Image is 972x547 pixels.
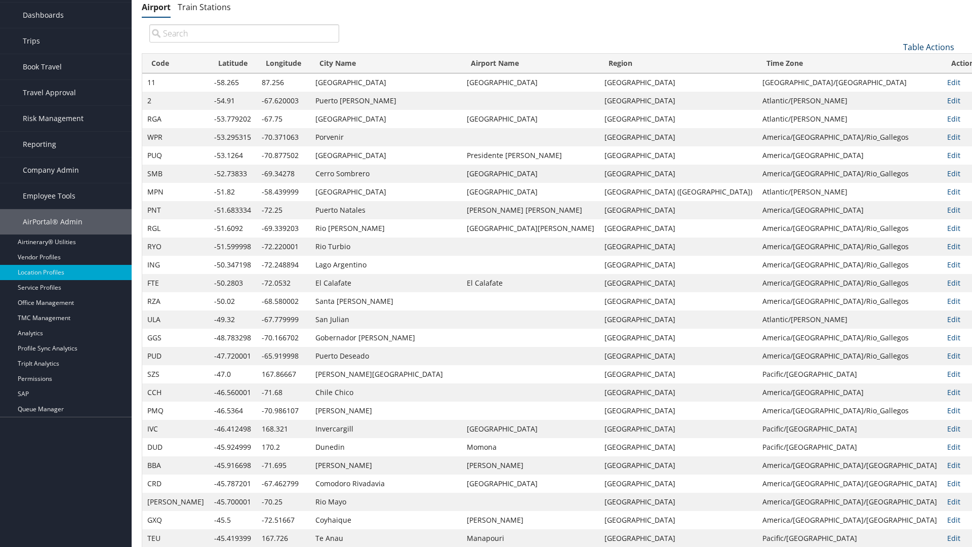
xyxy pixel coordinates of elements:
[947,132,960,142] a: Edit
[947,333,960,342] a: Edit
[310,475,462,493] td: Comodoro Rivadavia
[462,420,599,438] td: [GEOGRAPHIC_DATA]
[757,238,942,256] td: America/[GEOGRAPHIC_DATA]/Rio_Gallegos
[209,365,257,383] td: -47.0
[257,201,310,219] td: -72.25
[209,329,257,347] td: -48.783298
[757,310,942,329] td: Atlantic/[PERSON_NAME]
[757,493,942,511] td: America/[GEOGRAPHIC_DATA]/[GEOGRAPHIC_DATA]
[257,238,310,256] td: -72.220001
[209,201,257,219] td: -51.683334
[142,420,209,438] td: IVC
[178,2,231,13] a: Train Stations
[142,347,209,365] td: PUD
[209,146,257,165] td: -53.1264
[23,28,40,54] span: Trips
[257,128,310,146] td: -70.371063
[947,369,960,379] a: Edit
[462,73,599,92] td: [GEOGRAPHIC_DATA]
[257,165,310,183] td: -69.34278
[947,150,960,160] a: Edit
[209,183,257,201] td: -51.82
[142,110,209,128] td: RGA
[462,165,599,183] td: [GEOGRAPHIC_DATA]
[310,310,462,329] td: San Julian
[757,110,942,128] td: Atlantic/[PERSON_NAME]
[757,475,942,493] td: America/[GEOGRAPHIC_DATA]/[GEOGRAPHIC_DATA]
[209,128,257,146] td: -53.295315
[310,493,462,511] td: Rio Mayo
[310,238,462,256] td: Rio Turbio
[903,42,954,53] a: Table Actions
[142,292,209,310] td: RZA
[757,347,942,365] td: America/[GEOGRAPHIC_DATA]/Rio_Gallegos
[599,238,757,256] td: [GEOGRAPHIC_DATA]
[757,511,942,529] td: America/[GEOGRAPHIC_DATA]/[GEOGRAPHIC_DATA]
[599,201,757,219] td: [GEOGRAPHIC_DATA]
[599,365,757,383] td: [GEOGRAPHIC_DATA]
[947,77,960,87] a: Edit
[310,347,462,365] td: Puerto Deseado
[599,438,757,456] td: [GEOGRAPHIC_DATA]
[209,292,257,310] td: -50.02
[947,497,960,506] a: Edit
[142,54,209,73] th: Code: activate to sort column ascending
[142,2,171,13] a: Airport
[209,110,257,128] td: -53.779202
[599,292,757,310] td: [GEOGRAPHIC_DATA]
[209,238,257,256] td: -51.599998
[310,54,462,73] th: City Name: activate to sort column ascending
[757,438,942,456] td: Pacific/[GEOGRAPHIC_DATA]
[310,420,462,438] td: Invercargill
[142,183,209,201] td: MPN
[757,456,942,475] td: America/[GEOGRAPHIC_DATA]/[GEOGRAPHIC_DATA]
[142,456,209,475] td: BBA
[257,475,310,493] td: -67.462799
[257,347,310,365] td: -65.919998
[757,402,942,420] td: America/[GEOGRAPHIC_DATA]/Rio_Gallegos
[757,219,942,238] td: America/[GEOGRAPHIC_DATA]/Rio_Gallegos
[257,456,310,475] td: -71.695
[599,329,757,347] td: [GEOGRAPHIC_DATA]
[947,460,960,470] a: Edit
[142,201,209,219] td: PNT
[257,54,310,73] th: Longitude: activate to sort column ascending
[947,205,960,215] a: Edit
[23,158,79,183] span: Company Admin
[209,54,257,73] th: Latitude: activate to sort column descending
[757,329,942,347] td: America/[GEOGRAPHIC_DATA]/Rio_Gallegos
[257,329,310,347] td: -70.166702
[599,274,757,292] td: [GEOGRAPHIC_DATA]
[23,106,84,131] span: Risk Management
[947,315,960,324] a: Edit
[947,533,960,543] a: Edit
[947,424,960,434] a: Edit
[947,169,960,178] a: Edit
[462,219,599,238] td: [GEOGRAPHIC_DATA][PERSON_NAME]
[947,442,960,452] a: Edit
[209,347,257,365] td: -47.720001
[599,493,757,511] td: [GEOGRAPHIC_DATA]
[257,493,310,511] td: -70.25
[599,183,757,201] td: [GEOGRAPHIC_DATA] ([GEOGRAPHIC_DATA])
[257,511,310,529] td: -72.51667
[209,310,257,329] td: -49.32
[757,365,942,383] td: Pacific/[GEOGRAPHIC_DATA]
[757,383,942,402] td: America/[GEOGRAPHIC_DATA]
[310,219,462,238] td: Rio [PERSON_NAME]
[209,456,257,475] td: -45.916698
[257,92,310,110] td: -67.620003
[947,479,960,488] a: Edit
[599,92,757,110] td: [GEOGRAPHIC_DATA]
[757,165,942,183] td: America/[GEOGRAPHIC_DATA]/Rio_Gallegos
[599,511,757,529] td: [GEOGRAPHIC_DATA]
[757,292,942,310] td: America/[GEOGRAPHIC_DATA]/Rio_Gallegos
[947,351,960,361] a: Edit
[142,165,209,183] td: SMB
[462,146,599,165] td: Presidente [PERSON_NAME]
[142,365,209,383] td: SZS
[257,183,310,201] td: -58.439999
[462,274,599,292] td: El Calafate
[947,296,960,306] a: Edit
[310,365,462,383] td: [PERSON_NAME][GEOGRAPHIC_DATA]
